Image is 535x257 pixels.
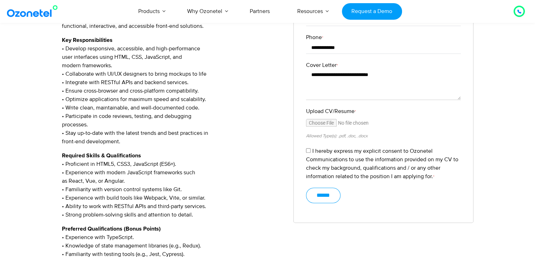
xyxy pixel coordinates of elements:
[306,33,461,42] label: Phone
[62,36,283,146] p: • Develop responsive, accessible, and high-performance user interfaces using HTML, CSS, JavaScrip...
[62,153,141,158] strong: Required Skills & Qualifications
[306,61,461,69] label: Cover Letter
[306,107,461,115] label: Upload CV/Resume
[342,3,402,20] a: Request a Demo
[62,226,161,232] strong: Preferred Qualifications (Bonus Points)
[306,148,458,180] label: I hereby express my explicit consent to Ozonetel Communications to use the information provided o...
[306,133,368,139] small: Allowed Type(s): .pdf, .doc, .docx
[62,151,283,219] p: • Proficient in HTML5, CSS3, JavaScript (ES6+). • Experience with modern JavaScript frameworks su...
[62,37,113,43] strong: Key Responsibilities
